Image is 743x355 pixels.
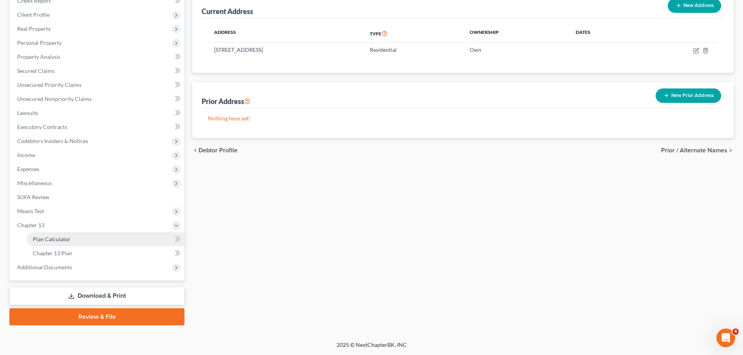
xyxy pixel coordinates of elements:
div: 2025 © NextChapterBK, INC [149,341,594,355]
a: Chapter 13 Plan [27,246,184,260]
span: Miscellaneous [17,180,52,186]
span: Unsecured Priority Claims [17,81,82,88]
span: Chapter 13 Plan [33,250,72,256]
span: Prior / Alternate Names [661,147,727,154]
span: Codebtors Insiders & Notices [17,138,88,144]
span: Unsecured Nonpriority Claims [17,95,92,102]
a: Secured Claims [11,64,184,78]
span: Chapter 13 [17,222,44,228]
button: chevron_left Debtor Profile [192,147,238,154]
span: Debtor Profile [199,147,238,154]
th: Address [208,25,364,42]
a: Unsecured Nonpriority Claims [11,92,184,106]
span: Means Test [17,208,44,214]
th: Ownership [463,25,569,42]
span: Personal Property [17,39,62,46]
span: SOFA Review [17,194,50,200]
span: Property Analysis [17,53,60,60]
td: Residential [364,42,463,57]
span: Plan Calculator [33,236,71,242]
a: Review & File [9,308,184,325]
span: Lawsuits [17,110,38,116]
a: Executory Contracts [11,120,184,134]
a: SOFA Review [11,190,184,204]
span: Real Property [17,25,51,32]
i: chevron_left [192,147,199,154]
button: Prior / Alternate Names chevron_right [661,147,734,154]
td: Own [463,42,569,57]
a: Plan Calculator [27,232,184,246]
span: Secured Claims [17,67,55,74]
button: New Prior Address [656,88,721,103]
a: Property Analysis [11,50,184,64]
span: 4 [732,329,739,335]
i: chevron_right [727,147,734,154]
td: [STREET_ADDRESS] [208,42,364,57]
p: Nothing here yet! [208,115,718,122]
div: Current Address [202,7,253,16]
a: Unsecured Priority Claims [11,78,184,92]
a: Lawsuits [11,106,184,120]
span: Client Profile [17,11,50,18]
a: Download & Print [9,287,184,305]
div: Prior Address [202,97,250,106]
span: Additional Documents [17,264,72,270]
iframe: Intercom live chat [716,329,735,347]
th: Type [364,25,463,42]
span: Expenses [17,166,39,172]
th: Dates [569,25,639,42]
span: Executory Contracts [17,124,67,130]
span: Income [17,152,35,158]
